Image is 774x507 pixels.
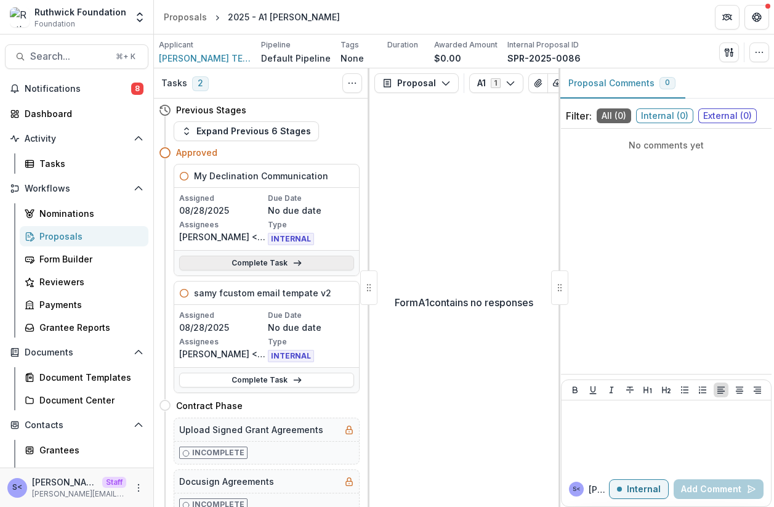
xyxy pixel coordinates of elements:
[750,383,765,397] button: Align Right
[174,121,319,141] button: Expand Previous 6 Stages
[695,383,710,397] button: Ordered List
[268,219,354,230] p: Type
[39,230,139,243] div: Proposals
[268,204,354,217] p: No due date
[674,479,764,499] button: Add Comment
[20,249,148,269] a: Form Builder
[528,73,548,93] button: View Attached Files
[10,7,30,27] img: Ruthwick Foundation
[636,108,693,123] span: Internal ( 0 )
[589,483,609,496] p: [PERSON_NAME] <
[34,6,126,18] div: Ruthwick Foundation
[20,390,148,410] a: Document Center
[268,233,314,245] span: INTERNAL
[20,203,148,224] a: Nominations
[665,78,670,87] span: 0
[228,10,340,23] div: 2025 - A1 [PERSON_NAME]
[387,39,418,51] p: Duration
[715,5,740,30] button: Partners
[732,383,747,397] button: Align Center
[5,103,148,124] a: Dashboard
[20,440,148,460] a: Grantees
[179,256,354,270] a: Complete Task
[194,286,331,299] h5: samy fcustom email tempate v2
[20,317,148,338] a: Grantee Reports
[5,129,148,148] button: Open Activity
[20,272,148,292] a: Reviewers
[342,73,362,93] button: Toggle View Cancelled Tasks
[5,415,148,435] button: Open Contacts
[164,10,207,23] div: Proposals
[39,207,139,220] div: Nominations
[20,367,148,387] a: Document Templates
[179,204,265,217] p: 08/28/2025
[568,383,583,397] button: Bold
[714,383,728,397] button: Align Left
[179,193,265,204] p: Assigned
[179,347,265,360] p: [PERSON_NAME] <[PERSON_NAME][EMAIL_ADDRESS][DOMAIN_NAME]>
[20,226,148,246] a: Proposals
[194,169,328,182] h5: My Declination Communication
[609,479,669,499] button: Internal
[176,146,217,159] h4: Approved
[640,383,655,397] button: Heading 1
[566,139,767,152] p: No comments yet
[261,52,331,65] p: Default Pipeline
[39,298,139,311] div: Payments
[434,39,498,51] p: Awarded Amount
[32,489,126,500] p: [PERSON_NAME][EMAIL_ADDRESS][DOMAIN_NAME]
[39,444,139,456] div: Grantees
[558,68,685,99] button: Proposal Comments
[623,383,637,397] button: Strike
[179,219,265,230] p: Assignees
[698,108,757,123] span: External ( 0 )
[39,275,139,288] div: Reviewers
[566,108,592,123] p: Filter:
[113,50,138,63] div: ⌘ + K
[159,39,193,51] p: Applicant
[507,52,581,65] p: SPR-2025-0086
[39,253,139,266] div: Form Builder
[597,108,631,123] span: All ( 0 )
[744,5,769,30] button: Get Help
[20,463,148,483] a: Constituents
[5,44,148,69] button: Search...
[341,52,364,65] p: None
[102,477,126,488] p: Staff
[374,73,459,93] button: Proposal
[176,399,243,412] h4: Contract Phase
[161,78,187,89] h3: Tasks
[192,76,209,91] span: 2
[179,321,265,334] p: 08/28/2025
[586,383,600,397] button: Underline
[179,336,265,347] p: Assignees
[179,230,265,243] p: [PERSON_NAME] <[PERSON_NAME][EMAIL_ADDRESS][DOMAIN_NAME]>
[395,295,533,310] p: Form A1 contains no responses
[627,484,661,495] p: Internal
[179,373,354,387] a: Complete Task
[5,343,148,362] button: Open Documents
[469,73,523,93] button: A11
[20,153,148,174] a: Tasks
[268,350,314,362] span: INTERNAL
[261,39,291,51] p: Pipeline
[131,5,148,30] button: Open entity switcher
[34,18,75,30] span: Foundation
[5,79,148,99] button: Notifications8
[659,383,674,397] button: Heading 2
[39,394,139,407] div: Document Center
[268,336,354,347] p: Type
[192,447,244,458] p: Incomplete
[159,52,251,65] a: [PERSON_NAME] TEST
[25,107,139,120] div: Dashboard
[573,486,581,492] div: Sammy <sammy@trytemelio.com>
[39,371,139,384] div: Document Templates
[159,8,345,26] nav: breadcrumb
[12,484,22,492] div: Sammy <sammy@trytemelio.com>
[131,83,143,95] span: 8
[25,184,129,194] span: Workflows
[341,39,359,51] p: Tags
[30,51,108,62] span: Search...
[32,476,97,489] p: [PERSON_NAME] <[PERSON_NAME][EMAIL_ADDRESS][DOMAIN_NAME]>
